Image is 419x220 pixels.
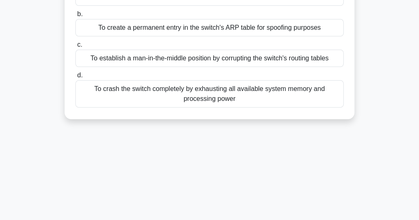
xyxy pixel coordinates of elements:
[75,50,344,67] div: To establish a man-in-the-middle position by corrupting the switch's routing tables
[77,10,82,17] span: b.
[75,19,344,36] div: To create a permanent entry in the switch's ARP table for spoofing purposes
[77,72,82,79] span: d.
[75,80,344,108] div: To crash the switch completely by exhausting all available system memory and processing power
[77,41,82,48] span: c.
